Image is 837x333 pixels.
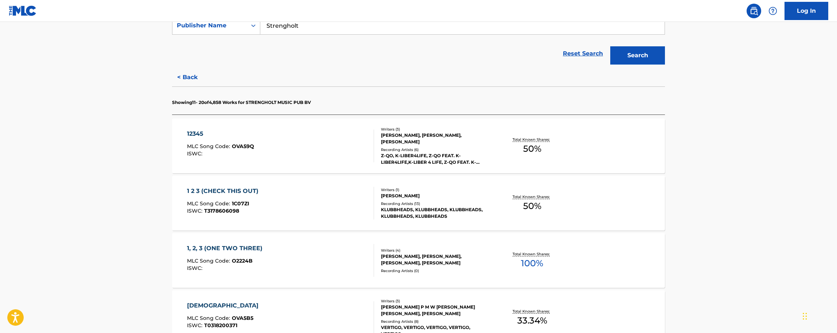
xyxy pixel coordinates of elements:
[381,193,491,199] div: [PERSON_NAME]
[172,119,665,173] a: 12345MLC Song Code:OVA59QISWC:Writers (3)[PERSON_NAME], [PERSON_NAME], [PERSON_NAME]Recording Art...
[172,68,216,86] button: < Back
[381,127,491,132] div: Writers ( 3 )
[381,132,491,145] div: [PERSON_NAME], [PERSON_NAME], [PERSON_NAME]
[513,309,552,314] p: Total Known Shares:
[381,298,491,304] div: Writers ( 3 )
[177,21,242,30] div: Publisher Name
[187,315,232,321] span: MLC Song Code :
[204,208,239,214] span: T3178606098
[523,142,541,155] span: 50 %
[187,150,204,157] span: ISWC :
[187,301,262,310] div: [DEMOGRAPHIC_DATA]
[517,314,547,327] span: 33.34 %
[232,200,249,207] span: 1C07ZI
[381,152,491,166] div: Z-QO, K-LIBER4LIFE, Z-QO FEAT. K-LIBER4LIFE,K-LIBER 4 LIFE, Z-QO FEAT. K-LIBER4LIFE, Z-QO FEAT. K...
[187,244,266,253] div: 1, 2, 3 (ONE TWO THREE)
[204,322,237,329] span: T0318200371
[381,304,491,317] div: [PERSON_NAME] P M W [PERSON_NAME] [PERSON_NAME], [PERSON_NAME]
[559,46,607,62] a: Reset Search
[381,147,491,152] div: Recording Artists ( 6 )
[187,187,262,195] div: 1 2 3 (CHECK THIS OUT)
[747,4,761,18] a: Public Search
[187,129,254,138] div: 12345
[381,187,491,193] div: Writers ( 1 )
[9,5,37,16] img: MLC Logo
[187,265,204,271] span: ISWC :
[513,137,552,142] p: Total Known Shares:
[803,305,807,327] div: Drag
[187,258,232,264] span: MLC Song Code :
[513,194,552,200] p: Total Known Shares:
[381,268,491,274] div: Recording Artists ( 0 )
[523,200,541,213] span: 50 %
[187,322,204,329] span: ISWC :
[521,257,543,270] span: 100 %
[750,7,758,15] img: search
[785,2,828,20] a: Log In
[381,319,491,324] div: Recording Artists ( 8 )
[172,233,665,288] a: 1, 2, 3 (ONE TWO THREE)MLC Song Code:O2224BISWC:Writers (4)[PERSON_NAME], [PERSON_NAME], [PERSON_...
[801,298,837,333] iframe: Chat Widget
[232,143,254,150] span: OVA59Q
[187,208,204,214] span: ISWC :
[513,251,552,257] p: Total Known Shares:
[172,176,665,231] a: 1 2 3 (CHECK THIS OUT)MLC Song Code:1C07ZIISWC:T3178606098Writers (1)[PERSON_NAME]Recording Artis...
[172,16,665,68] form: Search Form
[381,248,491,253] div: Writers ( 4 )
[187,200,232,207] span: MLC Song Code :
[766,4,780,18] div: Help
[381,201,491,206] div: Recording Artists ( 13 )
[172,99,311,106] p: Showing 11 - 20 of 4,858 Works for STRENGHOLT MUSIC PUB BV
[768,7,777,15] img: help
[381,253,491,266] div: [PERSON_NAME], [PERSON_NAME], [PERSON_NAME], [PERSON_NAME]
[232,258,253,264] span: O2224B
[610,46,665,65] button: Search
[381,206,491,220] div: KLUBBHEADS, KLUBBHEADS, KLUBBHEADS, KLUBBHEADS, KLUBBHEADS
[232,315,253,321] span: OVA5B5
[187,143,232,150] span: MLC Song Code :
